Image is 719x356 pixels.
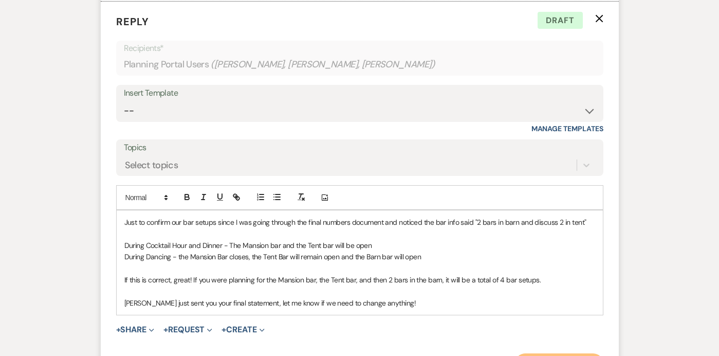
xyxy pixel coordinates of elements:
span: + [222,326,226,334]
a: Manage Templates [531,124,603,133]
p: [PERSON_NAME] just sent you your final statement, let me know if we need to change anything! [124,297,595,309]
div: Planning Portal Users [124,55,596,75]
button: Create [222,326,264,334]
p: During Cocktail Hour and Dinner - The Mansion bar and the Tent bar will be open [124,240,595,251]
p: Just to confirm our bar setups since I was going through the final numbers document and noticed t... [124,217,595,228]
button: Share [116,326,155,334]
span: Draft [538,12,583,29]
p: Recipients* [124,42,596,55]
span: + [163,326,168,334]
label: Topics [124,140,596,155]
span: Reply [116,15,149,28]
p: During Dancing - the Mansion Bar closes, the Tent Bar will remain open and the Barn bar will open [124,251,595,262]
span: + [116,326,121,334]
div: Select topics [125,158,178,172]
p: If this is correct, great! If you were planning for the Mansion bar, the Tent bar, and then 2 bar... [124,274,595,286]
button: Request [163,326,212,334]
div: Insert Template [124,86,596,101]
span: ( [PERSON_NAME], [PERSON_NAME], [PERSON_NAME] ) [211,58,435,72]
